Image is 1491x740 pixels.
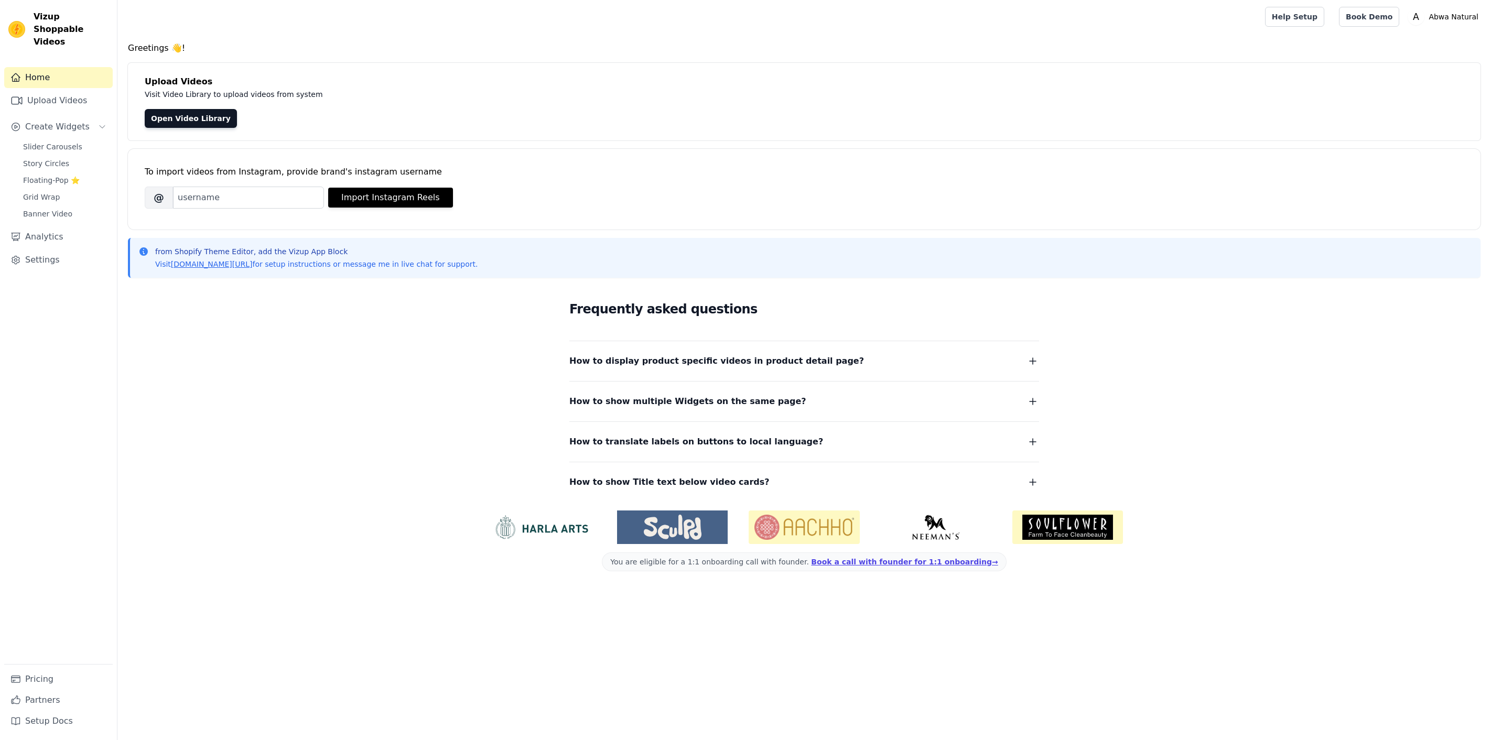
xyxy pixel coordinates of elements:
[17,206,113,221] a: Banner Video
[569,475,1039,489] button: How to show Title text below video cards?
[23,209,72,219] span: Banner Video
[1012,510,1123,544] img: Soulflower
[328,188,453,208] button: Import Instagram Reels
[128,42,1481,55] h4: Greetings 👋!
[4,669,113,690] a: Pricing
[1339,7,1399,27] a: Book Demo
[4,90,113,111] a: Upload Videos
[4,67,113,88] a: Home
[749,510,859,544] img: Aachho
[4,226,113,247] a: Analytics
[4,711,113,732] a: Setup Docs
[1413,12,1419,22] text: A
[1424,7,1483,26] p: Abwa Natural
[4,116,113,137] button: Create Widgets
[1408,7,1483,26] button: A Abwa Natural
[569,299,1039,320] h2: Frequently asked questions
[25,121,90,133] span: Create Widgets
[145,166,1464,178] div: To import videos from Instagram, provide brand's instagram username
[569,434,1039,449] button: How to translate labels on buttons to local language?
[145,88,614,101] p: Visit Video Library to upload videos from system
[485,515,596,540] img: HarlaArts
[17,139,113,154] a: Slider Carousels
[569,394,806,409] span: How to show multiple Widgets on the same page?
[145,75,1464,88] h4: Upload Videos
[23,158,69,169] span: Story Circles
[569,434,823,449] span: How to translate labels on buttons to local language?
[617,515,728,540] img: Sculpd US
[17,156,113,171] a: Story Circles
[171,260,253,268] a: [DOMAIN_NAME][URL]
[811,558,998,566] a: Book a call with founder for 1:1 onboarding
[145,109,237,128] a: Open Video Library
[155,259,478,269] p: Visit for setup instructions or message me in live chat for support.
[569,475,770,489] span: How to show Title text below video cards?
[569,394,1039,409] button: How to show multiple Widgets on the same page?
[17,190,113,204] a: Grid Wrap
[4,249,113,270] a: Settings
[23,192,60,202] span: Grid Wrap
[23,175,80,186] span: Floating-Pop ⭐
[4,690,113,711] a: Partners
[23,142,82,152] span: Slider Carousels
[1265,7,1324,27] a: Help Setup
[145,187,173,209] span: @
[569,354,864,368] span: How to display product specific videos in product detail page?
[34,10,109,48] span: Vizup Shoppable Videos
[155,246,478,257] p: from Shopify Theme Editor, add the Vizup App Block
[569,354,1039,368] button: How to display product specific videos in product detail page?
[17,173,113,188] a: Floating-Pop ⭐
[881,515,991,540] img: Neeman's
[173,187,324,209] input: username
[8,21,25,38] img: Vizup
